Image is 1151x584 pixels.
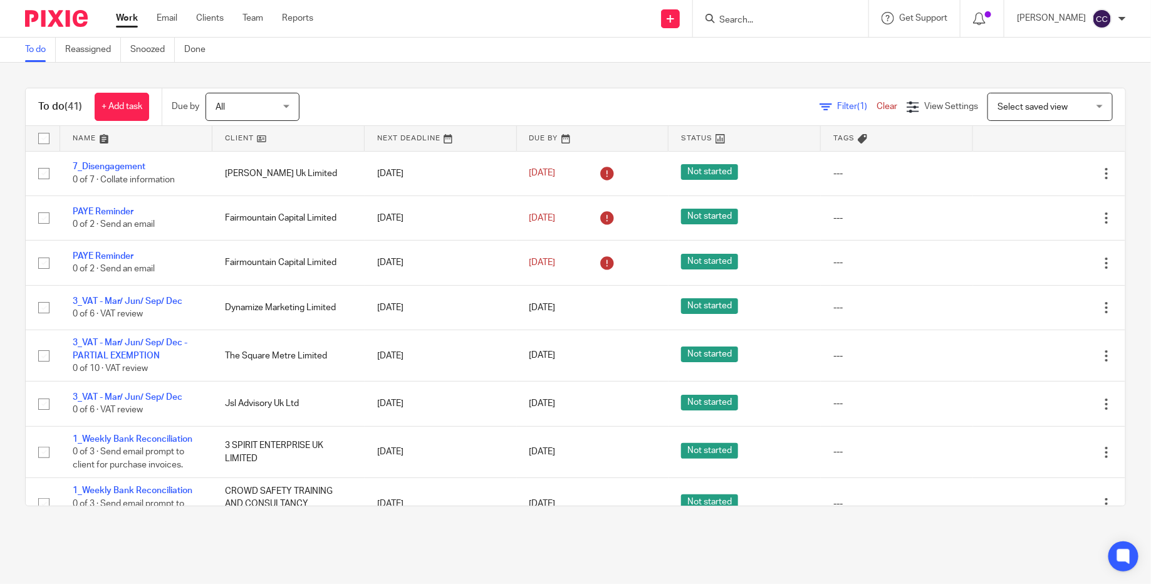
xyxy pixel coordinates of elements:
[718,15,831,26] input: Search
[857,102,867,111] span: (1)
[73,435,192,444] a: 1_Weekly Bank Reconciliation
[529,499,556,508] span: [DATE]
[681,395,738,410] span: Not started
[65,38,121,62] a: Reassigned
[529,447,556,456] span: [DATE]
[73,297,182,306] a: 3_VAT - Mar/ Jun/ Sep/ Dec
[65,102,82,112] span: (41)
[924,102,978,111] span: View Settings
[157,12,177,24] a: Email
[529,303,556,312] span: [DATE]
[529,352,556,360] span: [DATE]
[73,338,187,360] a: 3_VAT - Mar/ Jun/ Sep/ Dec - PARTIAL EXEMPTION
[529,258,556,267] span: [DATE]
[365,330,517,382] td: [DATE]
[365,382,517,426] td: [DATE]
[25,38,56,62] a: To do
[365,241,517,285] td: [DATE]
[73,364,148,373] span: 0 of 10 · VAT review
[681,443,738,459] span: Not started
[365,478,517,529] td: [DATE]
[681,494,738,510] span: Not started
[184,38,215,62] a: Done
[73,265,155,274] span: 0 of 2 · Send an email
[73,499,184,521] span: 0 of 3 · Send email prompt to client for purchase invoices.
[833,498,961,510] div: ---
[73,406,143,415] span: 0 of 6 · VAT review
[833,167,961,180] div: ---
[877,102,897,111] a: Clear
[25,10,88,27] img: Pixie
[212,241,365,285] td: Fairmountain Capital Limited
[365,151,517,196] td: [DATE]
[73,207,133,216] a: PAYE Reminder
[212,382,365,426] td: Jsl Advisory Uk Ltd
[365,196,517,240] td: [DATE]
[242,12,263,24] a: Team
[529,169,556,178] span: [DATE]
[73,175,175,184] span: 0 of 7 · Collate information
[73,393,182,402] a: 3_VAT - Mar/ Jun/ Sep/ Dec
[1017,12,1086,24] p: [PERSON_NAME]
[681,164,738,180] span: Not started
[837,102,877,111] span: Filter
[172,100,199,113] p: Due by
[899,14,947,23] span: Get Support
[997,103,1068,112] span: Select saved view
[212,426,365,477] td: 3 SPIRIT ENTERPRISE UK LIMITED
[833,446,961,458] div: ---
[529,214,556,222] span: [DATE]
[833,135,855,142] span: Tags
[73,310,143,318] span: 0 of 6 · VAT review
[529,400,556,409] span: [DATE]
[365,426,517,477] td: [DATE]
[681,254,738,269] span: Not started
[212,330,365,382] td: The Square Metre Limited
[681,347,738,362] span: Not started
[681,209,738,224] span: Not started
[833,301,961,314] div: ---
[116,12,138,24] a: Work
[833,350,961,362] div: ---
[73,252,133,261] a: PAYE Reminder
[282,12,313,24] a: Reports
[833,256,961,269] div: ---
[212,151,365,196] td: [PERSON_NAME] Uk Limited
[73,220,155,229] span: 0 of 2 · Send an email
[216,103,225,112] span: All
[73,447,184,469] span: 0 of 3 · Send email prompt to client for purchase invoices.
[196,12,224,24] a: Clients
[212,196,365,240] td: Fairmountain Capital Limited
[833,397,961,410] div: ---
[365,285,517,330] td: [DATE]
[1092,9,1112,29] img: svg%3E
[212,285,365,330] td: Dynamize Marketing Limited
[95,93,149,121] a: + Add task
[681,298,738,314] span: Not started
[73,162,145,171] a: 7_Disengagement
[130,38,175,62] a: Snoozed
[833,212,961,224] div: ---
[73,486,192,495] a: 1_Weekly Bank Reconciliation
[212,478,365,529] td: CROWD SAFETY TRAINING AND CONSULTANCY WORLDWIDE LIMITED
[38,100,82,113] h1: To do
